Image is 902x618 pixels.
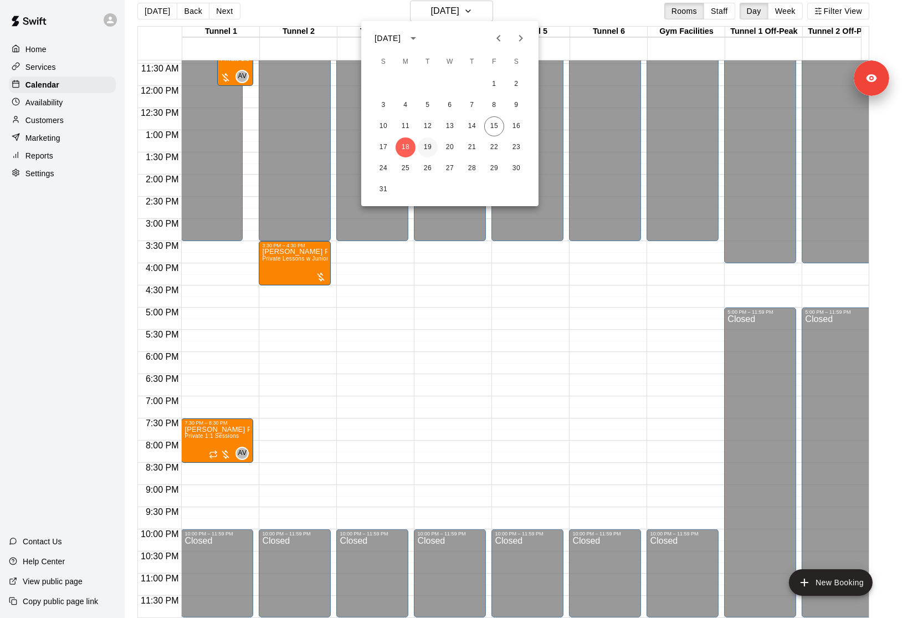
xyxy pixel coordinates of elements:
button: 1 [484,74,504,94]
button: 4 [396,95,416,115]
span: Saturday [506,51,526,73]
span: Friday [484,51,504,73]
button: 24 [373,159,393,178]
button: 26 [418,159,438,178]
button: 22 [484,137,504,157]
button: calendar view is open, switch to year view [404,29,423,48]
button: 3 [373,95,393,115]
button: 15 [484,116,504,136]
button: 28 [462,159,482,178]
button: 10 [373,116,393,136]
button: 19 [418,137,438,157]
span: Monday [396,51,416,73]
span: Tuesday [418,51,438,73]
button: 25 [396,159,416,178]
span: Wednesday [440,51,460,73]
div: [DATE] [375,33,401,44]
button: 2 [506,74,526,94]
button: Previous month [488,27,510,49]
button: 20 [440,137,460,157]
button: 31 [373,180,393,200]
span: Thursday [462,51,482,73]
button: 12 [418,116,438,136]
button: 13 [440,116,460,136]
button: 27 [440,159,460,178]
button: 5 [418,95,438,115]
button: Next month [510,27,532,49]
button: 17 [373,137,393,157]
button: 21 [462,137,482,157]
button: 9 [506,95,526,115]
button: 14 [462,116,482,136]
button: 7 [462,95,482,115]
button: 8 [484,95,504,115]
button: 29 [484,159,504,178]
span: Sunday [373,51,393,73]
button: 6 [440,95,460,115]
button: 30 [506,159,526,178]
button: 11 [396,116,416,136]
button: 23 [506,137,526,157]
button: 16 [506,116,526,136]
button: 18 [396,137,416,157]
